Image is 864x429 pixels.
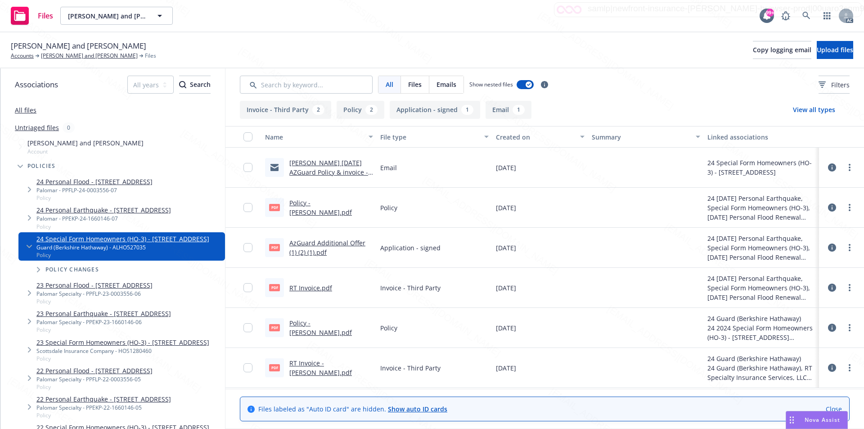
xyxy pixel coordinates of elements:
[269,204,280,211] span: pdf
[36,404,171,411] div: Palomar Specialty - PPEKP-22-1660146-05
[60,7,173,25] button: [PERSON_NAME] and [PERSON_NAME]
[243,323,252,332] input: Toggle Row Selected
[486,101,531,119] button: Email
[27,138,144,148] span: [PERSON_NAME] and [PERSON_NAME]
[826,404,842,414] a: Close
[36,355,209,362] span: Policy
[496,203,516,212] span: [DATE]
[36,338,209,347] a: 23 Special Form Homeowners (HO-3) - [STREET_ADDRESS]
[390,101,480,119] button: Application - signed
[36,366,153,375] a: 22 Personal Flood - [STREET_ADDRESS]
[408,80,422,89] span: Files
[380,243,441,253] span: Application - signed
[492,126,589,148] button: Created on
[27,148,144,155] span: Account
[377,126,492,148] button: File type
[312,105,324,115] div: 2
[289,284,332,292] a: RT Invoice.pdf
[588,126,703,148] button: Summary
[592,132,690,142] div: Summary
[805,416,840,424] span: Nova Assist
[289,199,352,217] a: Policy - [PERSON_NAME].pdf
[11,52,34,60] a: Accounts
[269,364,280,371] span: pdf
[786,411,797,429] div: Drag to move
[817,41,853,59] button: Upload files
[243,203,252,212] input: Toggle Row Selected
[777,7,795,25] a: Report a Bug
[243,132,252,141] input: Select all
[513,105,525,115] div: 1
[766,9,774,17] div: 99+
[707,323,815,342] div: 24 2024 Special Form Homeowners (HO-3) - [STREET_ADDRESS]
[68,11,146,21] span: [PERSON_NAME] and [PERSON_NAME]
[243,163,252,172] input: Toggle Row Selected
[707,274,815,302] div: 24 [DATE] Personal Earthquake, Special Form Homeowners (HO-3), [DATE] Personal Flood Renewal
[844,282,855,293] a: more
[496,283,516,293] span: [DATE]
[496,323,516,333] span: [DATE]
[707,158,815,177] div: 24 Special Form Homeowners (HO-3) - [STREET_ADDRESS]
[819,76,850,94] button: Filters
[45,267,99,272] span: Policy changes
[707,194,815,222] div: 24 [DATE] Personal Earthquake, Special Form Homeowners (HO-3), [DATE] Personal Flood Renewal
[38,12,53,19] span: Files
[36,215,171,222] div: Palomar - PPEKP-24-1660146-07
[289,239,365,257] a: AzGuard Additional Offer (1) (2) (1).pdf
[36,280,153,290] a: 23 Personal Flood - [STREET_ADDRESS]
[289,158,370,195] a: [PERSON_NAME] [DATE] AZGuard Policy & invoice - Need Alarm Certificates by [DATE]
[436,80,456,89] span: Emails
[380,132,478,142] div: File type
[380,323,397,333] span: Policy
[388,405,447,413] a: Show auto ID cards
[380,283,441,293] span: Invoice - Third Party
[380,363,441,373] span: Invoice - Third Party
[844,362,855,373] a: more
[11,40,146,52] span: [PERSON_NAME] and [PERSON_NAME]
[179,76,211,93] div: Search
[258,404,447,414] span: Files labeled as "Auto ID card" are hidden.
[289,359,352,377] a: RT Invoice - [PERSON_NAME].pdf
[36,194,153,202] span: Policy
[786,411,848,429] button: Nova Assist
[707,363,815,382] div: 24 Guard (Berkshire Hathaway), RT Specialty Insurance Services, LLC (RSG Specialty, LLC), AmGUARD...
[797,7,815,25] a: Search
[707,234,815,262] div: 24 [DATE] Personal Earthquake, Special Form Homeowners (HO-3), [DATE] Personal Flood Renewal
[243,363,252,372] input: Toggle Row Selected
[496,243,516,253] span: [DATE]
[337,101,384,119] button: Policy
[269,244,280,251] span: pdf
[243,243,252,252] input: Toggle Row Selected
[36,205,171,215] a: 24 Personal Earthquake - [STREET_ADDRESS]
[265,132,363,142] div: Name
[145,52,156,60] span: Files
[269,324,280,331] span: pdf
[36,375,153,383] div: Palomar Specialty - PPFLP-22-0003556-05
[36,326,171,334] span: Policy
[753,41,811,59] button: Copy logging email
[15,123,59,132] a: Untriaged files
[36,394,171,404] a: 22 Personal Earthquake - [STREET_ADDRESS]
[496,132,575,142] div: Created on
[36,411,171,419] span: Policy
[36,383,153,391] span: Policy
[36,298,153,305] span: Policy
[704,126,819,148] button: Linked associations
[269,284,280,291] span: pdf
[496,163,516,172] span: [DATE]
[240,76,373,94] input: Search by keyword...
[15,79,58,90] span: Associations
[380,163,397,172] span: Email
[36,244,209,251] div: Guard (Berkshire Hathaway) - ALHO527035
[707,354,815,363] div: 24 Guard (Berkshire Hathaway)
[261,126,377,148] button: Name
[7,3,57,28] a: Files
[380,203,397,212] span: Policy
[179,76,211,94] button: SearchSearch
[365,105,378,115] div: 2
[818,7,836,25] a: Switch app
[831,80,850,90] span: Filters
[36,186,153,194] div: Palomar - PPFLP-24-0003556-07
[179,81,186,88] svg: Search
[36,251,209,259] span: Policy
